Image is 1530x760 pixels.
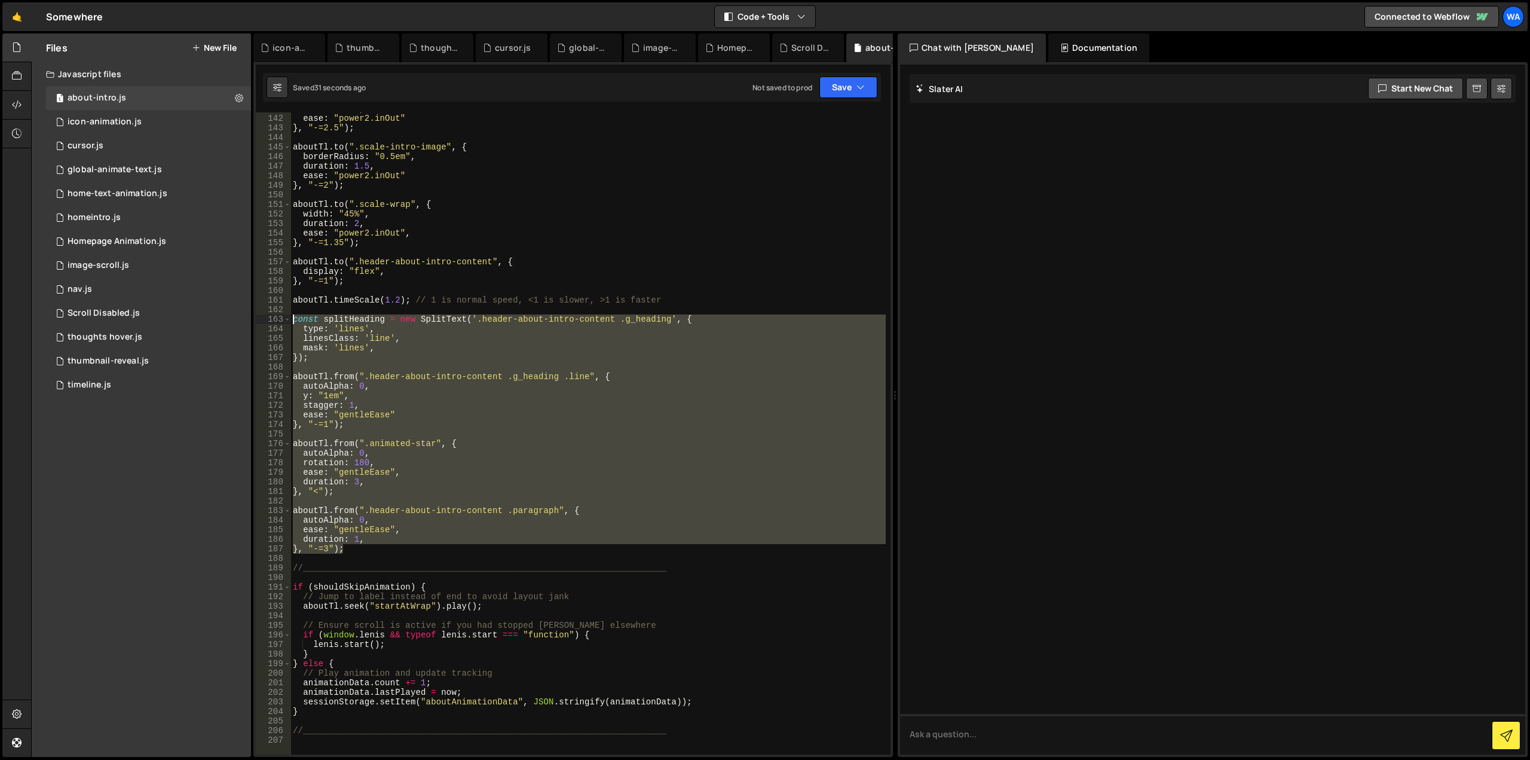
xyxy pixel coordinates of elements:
[68,380,111,390] div: timeline.js
[46,301,251,325] div: 16169/43484.js
[643,42,681,54] div: image-scroll.js
[256,487,291,496] div: 181
[256,477,291,487] div: 180
[256,353,291,362] div: 167
[256,181,291,190] div: 149
[256,257,291,267] div: 157
[256,343,291,353] div: 166
[68,356,149,367] div: thumbnail-reveal.js
[256,305,291,315] div: 162
[256,248,291,257] div: 156
[256,515,291,525] div: 184
[256,535,291,544] div: 186
[256,439,291,448] div: 176
[256,496,291,506] div: 182
[495,42,531,54] div: cursor.js
[46,110,251,134] div: 16169/45106.js
[46,134,251,158] div: 16169/43840.js
[256,219,291,228] div: 153
[256,286,291,295] div: 160
[46,230,251,254] div: 16169/43539.js
[1364,6,1499,28] a: Connected to Webflow
[256,315,291,324] div: 163
[46,182,251,206] div: 16169/43836.js
[256,429,291,439] div: 175
[68,260,129,271] div: image-scroll.js
[256,621,291,630] div: 195
[256,171,291,181] div: 148
[715,6,815,28] button: Code + Tools
[68,236,166,247] div: Homepage Animation.js
[256,592,291,602] div: 192
[256,678,291,688] div: 201
[256,544,291,554] div: 187
[256,649,291,659] div: 198
[68,164,162,175] div: global-animate-text.js
[256,381,291,391] div: 170
[916,83,963,94] h2: Slater AI
[256,669,291,678] div: 200
[256,735,291,745] div: 207
[256,133,291,142] div: 144
[32,62,251,86] div: Javascript files
[256,114,291,123] div: 142
[752,83,812,93] div: Not saved to prod
[256,228,291,238] div: 154
[256,563,291,573] div: 189
[256,410,291,420] div: 173
[273,42,311,54] div: icon-animation.js
[256,716,291,726] div: 205
[898,33,1046,62] div: Chat with [PERSON_NAME]
[1503,6,1524,28] a: Wa
[256,324,291,334] div: 164
[68,332,142,343] div: thoughts hover.js
[46,206,251,230] div: 16169/43658.js
[865,42,904,54] div: about-intro.js
[256,448,291,458] div: 177
[256,334,291,343] div: 165
[256,640,291,649] div: 197
[256,152,291,161] div: 146
[256,190,291,200] div: 150
[46,373,251,397] div: 16169/43650.js
[68,93,126,103] div: about-intro.js
[717,42,755,54] div: Homepage Animation.js
[791,42,830,54] div: Scroll Disabled.js
[256,582,291,592] div: 191
[68,117,142,127] div: icon-animation.js
[68,212,121,223] div: homeintro.js
[256,707,291,716] div: 204
[256,420,291,429] div: 174
[46,325,251,349] div: 16169/43632.js
[68,188,167,199] div: home-text-animation.js
[46,86,251,110] div: 16169/43473.js
[256,525,291,535] div: 185
[256,209,291,219] div: 152
[68,284,92,295] div: nav.js
[256,276,291,286] div: 159
[256,611,291,621] div: 194
[46,349,251,373] div: 16169/43943.js
[314,83,366,93] div: 31 seconds ago
[256,200,291,209] div: 151
[256,391,291,401] div: 171
[68,308,140,319] div: Scroll Disabled.js
[256,362,291,372] div: 168
[819,77,877,98] button: Save
[46,41,68,54] h2: Files
[256,602,291,611] div: 193
[256,458,291,468] div: 178
[256,554,291,563] div: 188
[1048,33,1149,62] div: Documentation
[256,267,291,276] div: 158
[256,697,291,707] div: 203
[256,401,291,410] div: 172
[256,688,291,697] div: 202
[68,141,103,151] div: cursor.js
[421,42,459,54] div: thoughts hover.js
[293,83,366,93] div: Saved
[569,42,607,54] div: global-animate-text.js
[256,659,291,669] div: 199
[192,43,237,53] button: New File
